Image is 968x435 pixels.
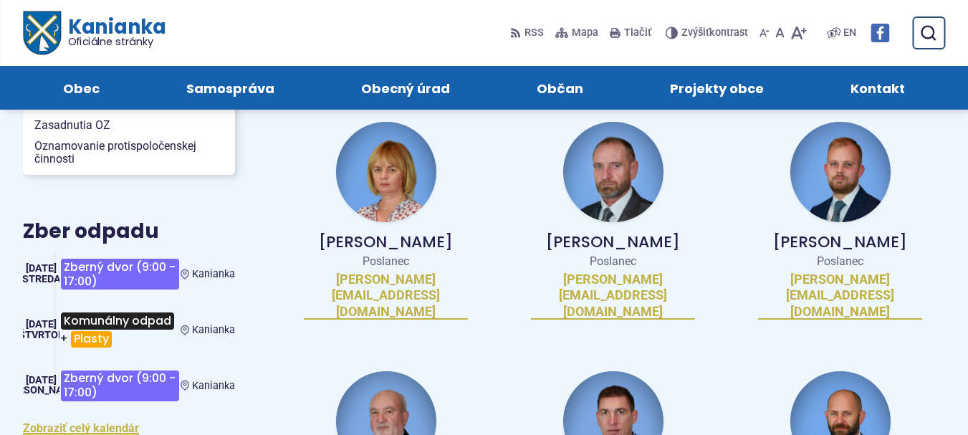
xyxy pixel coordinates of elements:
span: Projekty obce [670,66,764,110]
a: Zberný dvor (9:00 - 17:00) Kanianka [DATE] [PERSON_NAME] [23,365,235,407]
a: [PERSON_NAME][EMAIL_ADDRESS][DOMAIN_NAME] [758,272,922,320]
a: Obec [34,66,129,110]
span: Občan [537,66,583,110]
a: Komunálny odpad+Plasty Kanianka [DATE] štvrtok [23,307,235,353]
span: RSS [524,24,544,42]
a: Zasadnutia OZ [23,115,235,136]
button: Tlačiť [607,18,654,48]
span: Zberný dvor (9:00 - 17:00) [61,259,178,290]
p: Poslanec [758,254,922,269]
p: Poslanec [531,254,695,269]
h3: Zber odpadu [23,221,235,243]
span: Komunálny odpad [61,312,174,329]
span: Samospráva [186,66,274,110]
span: Oficiálne stránky [67,37,166,47]
a: Zberný dvor (9:00 - 17:00) Kanianka [DATE] streda [23,253,235,295]
span: Kanianka [192,268,235,280]
span: kontrast [681,27,748,39]
a: [PERSON_NAME][EMAIL_ADDRESS][DOMAIN_NAME] [531,272,695,320]
a: Projekty obce [641,66,792,110]
span: [DATE] [26,374,57,386]
span: Kanianka [192,380,235,392]
h3: + [59,307,180,353]
span: Zvýšiť [681,27,709,39]
p: Poslanec [304,254,468,269]
span: štvrtok [19,329,64,341]
span: Zberný dvor (9:00 - 17:00) [61,371,178,401]
span: Kanianka [60,17,165,47]
p: [PERSON_NAME] [758,234,922,251]
span: [DATE] [26,318,57,330]
button: Zväčšiť veľkosť písma [787,18,810,48]
span: Obec [63,66,100,110]
img: fotka - Peter Hraňo [563,122,663,222]
img: fotka - Michal Kollár [790,122,891,222]
a: Samospráva [158,66,304,110]
span: [DATE] [26,262,57,274]
a: Oznamovanie protispoločenskej činnosti [23,135,235,169]
a: Kontakt [821,66,934,110]
img: Prejsť na Facebook stránku [871,24,889,42]
a: EN [840,24,859,42]
button: Zmenšiť veľkosť písma [757,18,772,48]
span: Zasadnutia OZ [34,115,224,136]
p: [PERSON_NAME] [304,234,468,251]
p: [PERSON_NAME] [531,234,695,251]
button: Zvýšiťkontrast [666,18,751,48]
a: Obecný úrad [332,66,479,110]
a: Mapa [552,18,601,48]
span: Plasty [71,331,112,348]
img: fotka - Miroslava Hollá [336,122,436,222]
span: Kanianka [192,324,235,336]
img: Prejsť na domovskú stránku [23,11,60,55]
span: Kontakt [850,66,905,110]
button: Nastaviť pôvodnú veľkosť písma [772,18,787,48]
span: EN [843,24,856,42]
span: Tlačiť [624,27,651,39]
a: Zobraziť celý kalendár [23,421,139,435]
a: Logo Kanianka, prejsť na domovskú stránku. [23,11,166,55]
a: RSS [510,18,547,48]
span: streda [22,273,61,285]
span: Obecný úrad [361,66,450,110]
a: [PERSON_NAME][EMAIL_ADDRESS][DOMAIN_NAME] [304,272,468,320]
a: Občan [508,66,613,110]
span: Mapa [572,24,598,42]
span: Oznamovanie protispoločenskej činnosti [34,135,224,169]
span: [PERSON_NAME] [2,384,81,396]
